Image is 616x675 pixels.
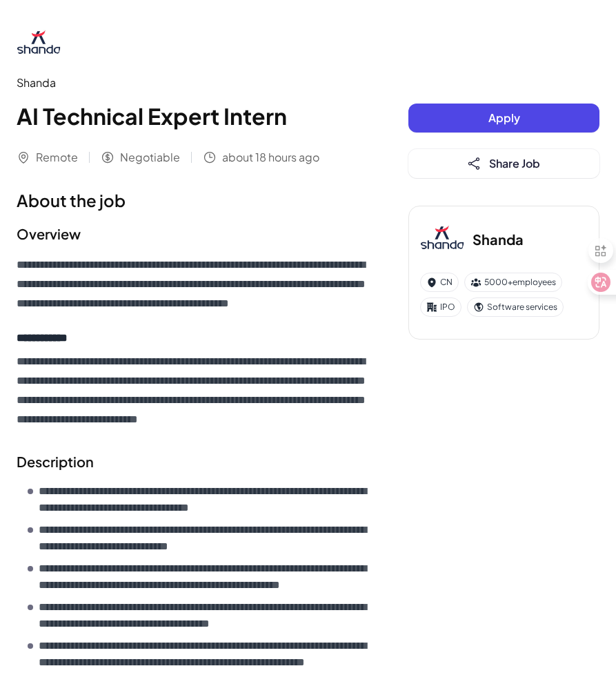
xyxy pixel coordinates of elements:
[408,149,599,178] button: Share Job
[120,149,180,166] span: Negotiable
[36,149,78,166] span: Remote
[17,22,61,66] img: Sh
[17,188,381,213] h1: About the job
[420,273,459,292] div: CN
[17,224,381,244] h2: Overview
[467,297,564,317] div: Software services
[420,297,461,317] div: IPO
[408,104,599,133] button: Apply
[17,451,381,472] h2: Description
[464,273,562,292] div: 5000+ employees
[473,229,524,250] h3: Shanda
[488,110,520,125] span: Apply
[420,217,464,262] img: Sh
[489,156,540,170] span: Share Job
[222,149,319,166] span: about 18 hours ago
[17,75,381,91] div: Shanda
[17,99,381,133] h1: AI Technical Expert Intern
